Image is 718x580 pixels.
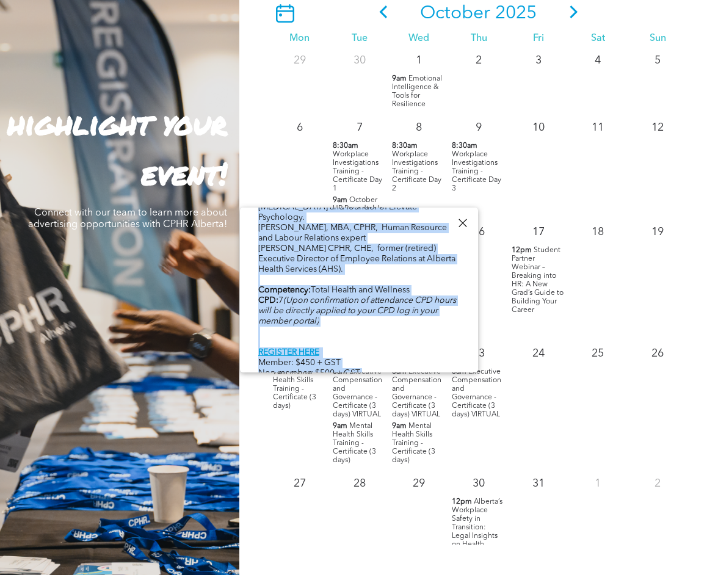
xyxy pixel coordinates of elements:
[333,422,376,464] span: Mental Health Skills Training - Certificate (3 days)
[289,49,311,71] p: 29
[452,151,501,192] span: Workplace Investigations Training - Certificate Day 3
[349,49,371,71] p: 30
[349,473,371,495] p: 28
[468,117,490,139] p: 9
[7,101,227,195] strong: highlight your event!
[333,142,358,150] span: 8:30am
[270,33,330,45] div: Mon
[333,197,383,212] span: October HR Roundtable
[468,49,490,71] p: 2
[420,4,490,23] span: October
[258,296,456,325] i: (Upon confirmation of attendance CPD hours will be directly applied to your CPD log in your membe...
[587,473,609,495] p: 1
[349,117,371,139] p: 7
[333,196,347,205] span: 9am
[392,422,407,430] span: 9am
[495,4,537,23] span: 2025
[587,49,609,71] p: 4
[289,473,311,495] p: 27
[392,151,441,192] span: Workplace Investigations Training - Certificate Day 2
[468,221,490,243] p: 16
[587,343,609,364] p: 25
[408,473,430,495] p: 29
[28,208,227,230] span: Connect with our team to learn more about advertising opportunities with CPHR Alberta!
[408,49,430,71] p: 1
[528,117,549,139] p: 10
[647,49,669,71] p: 5
[468,473,490,495] p: 30
[512,246,532,255] span: 12pm
[392,422,435,464] span: Mental Health Skills Training - Certificate (3 days)
[452,142,477,150] span: 8:30am
[528,473,549,495] p: 31
[628,33,687,45] div: Sun
[408,117,430,139] p: 8
[587,221,609,243] p: 18
[330,33,390,45] div: Tue
[452,498,502,574] span: Alberta’s Workplace Safety in Transition: Legal Insights on Health, Harassment, and Investigations
[273,368,316,410] span: Mental Health Skills Training - Certificate (3 days)
[647,221,669,243] p: 19
[333,422,347,430] span: 9am
[392,142,418,150] span: 8:30am
[258,286,311,294] b: Competency:
[528,221,549,243] p: 17
[289,117,311,139] p: 6
[389,33,449,45] div: Wed
[258,296,278,305] b: CPD:
[568,33,628,45] div: Sat
[452,498,472,506] span: 12pm
[468,343,490,364] p: 23
[392,75,442,108] span: Emotional Intelligence & Tools for Resilience
[392,74,407,83] span: 9am
[512,247,564,314] span: Student Partner Webinar – Breaking into HR: A New Grad’s Guide to Building Your Career
[528,343,549,364] p: 24
[258,348,319,357] a: REGISTER HERE
[647,343,669,364] p: 26
[449,33,509,45] div: Thu
[528,49,549,71] p: 3
[333,151,382,192] span: Workplace Investigations Training - Certificate Day 1
[509,33,568,45] div: Fri
[647,473,669,495] p: 2
[587,117,609,139] p: 11
[647,117,669,139] p: 12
